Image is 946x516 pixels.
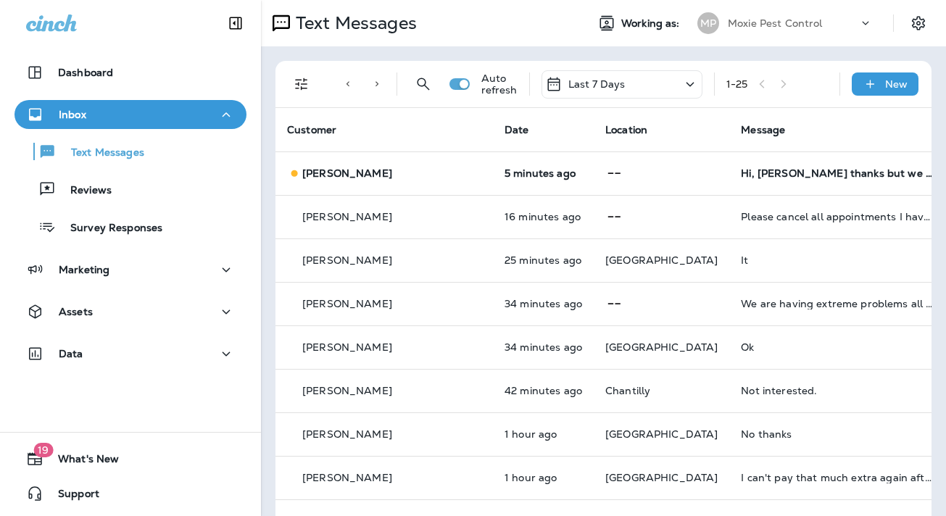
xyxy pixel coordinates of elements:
[741,428,935,440] div: No thanks
[215,9,256,38] button: Collapse Sidebar
[605,341,718,354] span: [GEOGRAPHIC_DATA]
[290,12,417,34] p: Text Messages
[14,479,246,508] button: Support
[14,100,246,129] button: Inbox
[58,67,113,78] p: Dashboard
[605,123,647,136] span: Location
[302,428,392,440] p: [PERSON_NAME]
[481,72,518,96] p: Auto refresh
[409,70,438,99] button: Search Messages
[287,123,336,136] span: Customer
[59,109,86,120] p: Inbox
[302,472,392,483] p: [PERSON_NAME]
[14,58,246,87] button: Dashboard
[14,444,246,473] button: 19What's New
[59,306,93,317] p: Assets
[605,428,718,441] span: [GEOGRAPHIC_DATA]
[741,341,935,353] div: Ok
[621,17,683,30] span: Working as:
[741,385,935,396] div: Not interested.
[505,298,582,309] p: Aug 19, 2025 12:58 PM
[14,339,246,368] button: Data
[33,443,53,457] span: 19
[505,341,582,353] p: Aug 19, 2025 12:57 PM
[505,123,529,136] span: Date
[728,17,823,29] p: Moxie Pest Control
[505,472,582,483] p: Aug 19, 2025 12:16 PM
[302,298,392,309] p: [PERSON_NAME]
[741,254,935,266] div: It
[57,146,144,160] p: Text Messages
[741,211,935,222] div: Please cancel all appointments I have with you. I will reschedule when I get out of the hospital.
[14,212,246,242] button: Survey Responses
[56,222,162,236] p: Survey Responses
[505,385,582,396] p: Aug 19, 2025 12:49 PM
[505,254,582,266] p: Aug 19, 2025 01:07 PM
[568,78,626,90] p: Last 7 Days
[43,488,99,505] span: Support
[905,10,932,36] button: Settings
[605,254,718,267] span: [GEOGRAPHIC_DATA]
[302,167,392,179] p: [PERSON_NAME]
[14,174,246,204] button: Reviews
[56,184,112,198] p: Reviews
[505,428,582,440] p: Aug 19, 2025 12:28 PM
[726,78,748,90] div: 1 - 25
[741,298,935,309] div: We are having extreme problems all around our house and fence with wasps. Is there anything you c...
[605,471,718,484] span: [GEOGRAPHIC_DATA]
[302,254,392,266] p: [PERSON_NAME]
[287,70,316,99] button: Filters
[505,211,582,222] p: Aug 19, 2025 01:15 PM
[14,255,246,284] button: Marketing
[14,136,246,167] button: Text Messages
[605,384,650,397] span: Chantilly
[59,348,83,359] p: Data
[59,264,109,275] p: Marketing
[302,341,392,353] p: [PERSON_NAME]
[14,297,246,326] button: Assets
[302,385,392,396] p: [PERSON_NAME]
[505,167,582,179] p: Aug 19, 2025 01:27 PM
[697,12,719,34] div: MP
[741,123,785,136] span: Message
[43,453,119,470] span: What's New
[741,167,935,179] div: Hi, Steven thanks but we already have Hawk that does the mosquito spraying for us and they were j...
[741,472,935,483] div: I can't pay that much extra again after I did for the last two extra treatment events
[302,211,392,222] p: [PERSON_NAME]
[885,78,908,90] p: New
